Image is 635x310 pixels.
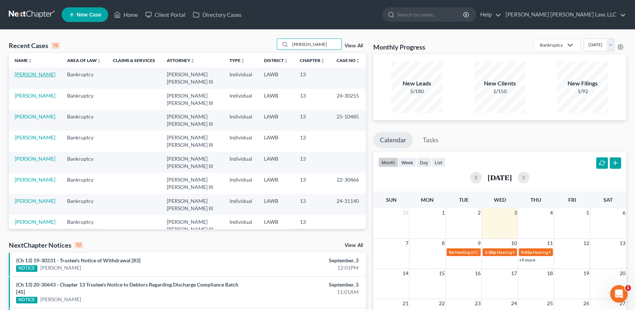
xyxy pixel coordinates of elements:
span: 8 [441,239,445,248]
a: [PERSON_NAME] [15,198,55,204]
a: View All [345,43,363,48]
a: Nameunfold_more [15,58,32,63]
span: 5 [586,208,590,217]
span: 15 [438,269,445,278]
span: 14 [402,269,409,278]
span: 9 [477,239,481,248]
a: Tasks [416,132,445,148]
a: (Ch 13) 20-30643 - Chapter 13 Trustee's Notice to Debtors Regarding Discharge Compliance Batch [45] [16,281,238,295]
td: [PERSON_NAME] [PERSON_NAME] III [161,131,224,152]
span: 6 [622,208,626,217]
span: 18 [546,269,554,278]
div: 10 [74,242,83,248]
a: Calendar [373,132,413,148]
span: New Case [77,12,101,18]
td: 13 [294,131,331,152]
td: Individual [224,131,258,152]
a: [PERSON_NAME] [40,296,81,303]
a: [PERSON_NAME] [15,176,55,183]
td: [PERSON_NAME] [PERSON_NAME] III [161,194,224,215]
td: Individual [224,194,258,215]
a: Districtunfold_more [264,58,288,63]
td: Bankruptcy [61,152,107,173]
a: [PERSON_NAME] [15,71,55,77]
td: Bankruptcy [61,131,107,152]
span: 11 [546,239,554,248]
td: LAWB [258,152,294,173]
span: 9a [449,249,454,255]
span: 16 [474,269,481,278]
td: Bankruptcy [61,194,107,215]
span: Tue [459,197,468,203]
span: 7 [405,239,409,248]
span: 13 [619,239,626,248]
td: LAWB [258,131,294,152]
a: View All [345,243,363,248]
td: 13 [294,152,331,173]
td: [PERSON_NAME] [PERSON_NAME] III [161,173,224,194]
td: [PERSON_NAME] [PERSON_NAME] III [161,89,224,110]
div: NOTICE [16,265,37,272]
i: unfold_more [320,59,325,63]
span: Wed [493,197,506,203]
i: unfold_more [190,59,195,63]
div: September, 3 [249,257,359,264]
div: New Clients [474,79,525,88]
a: Help [477,8,501,21]
span: 23 [474,299,481,308]
i: unfold_more [241,59,245,63]
td: Individual [224,110,258,131]
td: [PERSON_NAME] [PERSON_NAME] III [161,215,224,236]
td: [PERSON_NAME] [PERSON_NAME] III [161,152,224,173]
input: Search by name... [397,8,464,21]
div: September, 3 [249,281,359,288]
td: LAWB [258,215,294,236]
i: unfold_more [97,59,101,63]
span: Meeting of Creditors for [PERSON_NAME] [454,249,536,255]
span: 27 [619,299,626,308]
td: 13 [294,110,331,131]
span: 10 [510,239,518,248]
div: 1/92 [557,88,608,95]
i: unfold_more [284,59,288,63]
a: [PERSON_NAME] [15,92,55,99]
span: 1:30p [485,249,496,255]
td: 24-31140 [331,194,366,215]
td: Bankruptcy [61,173,107,194]
div: New Filings [557,79,608,88]
td: Individual [224,173,258,194]
span: 2 [477,208,481,217]
div: 5/180 [391,88,443,95]
a: [PERSON_NAME] [15,113,55,120]
td: LAWB [258,110,294,131]
span: Hearing for [PERSON_NAME] & [PERSON_NAME] [533,249,629,255]
div: Bankruptcy [540,42,563,48]
td: LAWB [258,173,294,194]
a: Home [110,8,142,21]
td: LAWB [258,194,294,215]
i: unfold_more [356,59,360,63]
span: 20 [619,269,626,278]
span: Sun [386,197,397,203]
span: 1 [625,285,631,291]
a: +9 more [519,257,535,263]
td: Individual [224,215,258,236]
div: NOTICE [16,297,37,303]
button: month [378,157,398,167]
iframe: Intercom live chat [610,285,628,303]
i: unfold_more [28,59,32,63]
td: 25-10485 [331,110,366,131]
a: [PERSON_NAME] [15,156,55,162]
a: Typeunfold_more [230,58,245,63]
td: Individual [224,89,258,110]
span: Mon [421,197,434,203]
span: Hearing for [PERSON_NAME] [497,249,554,255]
td: 13 [294,173,331,194]
input: Search by name... [290,39,341,50]
a: Directory Cases [189,8,245,21]
td: 13 [294,215,331,236]
h3: Monthly Progress [373,43,425,51]
td: Bankruptcy [61,110,107,131]
td: LAWB [258,68,294,88]
span: 9:45a [521,249,532,255]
